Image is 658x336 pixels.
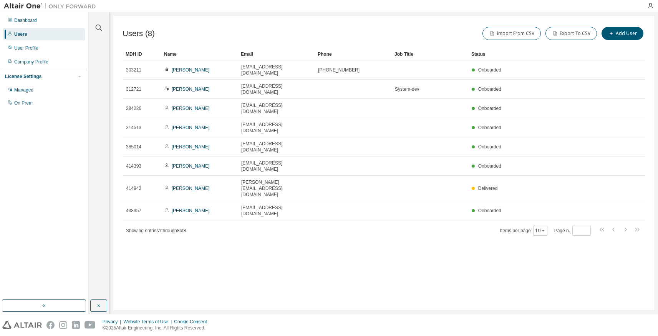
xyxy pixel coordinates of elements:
img: altair_logo.svg [2,321,42,329]
span: Delivered [478,186,498,191]
img: Altair One [4,2,100,10]
div: MDH ID [126,48,158,60]
span: Onboarded [478,208,501,213]
div: Job Title [394,48,465,60]
span: [EMAIL_ADDRESS][DOMAIN_NAME] [241,64,311,76]
div: Users [14,31,27,37]
span: Onboarded [478,144,501,150]
span: 385014 [126,144,141,150]
span: 312721 [126,86,141,92]
div: Company Profile [14,59,48,65]
div: Cookie Consent [174,319,211,325]
span: Showing entries 1 through 8 of 8 [126,228,186,233]
div: Privacy [103,319,123,325]
span: Items per page [500,226,547,236]
div: License Settings [5,73,41,80]
span: [EMAIL_ADDRESS][DOMAIN_NAME] [241,141,311,153]
span: 314513 [126,125,141,131]
span: [EMAIL_ADDRESS][DOMAIN_NAME] [241,83,311,95]
span: [EMAIL_ADDRESS][DOMAIN_NAME] [241,102,311,115]
span: [EMAIL_ADDRESS][DOMAIN_NAME] [241,121,311,134]
p: © 2025 Altair Engineering, Inc. All Rights Reserved. [103,325,212,331]
span: 284226 [126,105,141,111]
a: [PERSON_NAME] [172,106,210,111]
span: [PERSON_NAME][EMAIL_ADDRESS][DOMAIN_NAME] [241,179,311,198]
span: [EMAIL_ADDRESS][DOMAIN_NAME] [241,160,311,172]
a: [PERSON_NAME] [172,86,210,92]
a: [PERSON_NAME] [172,67,210,73]
img: facebook.svg [46,321,55,329]
button: Add User [602,27,643,40]
span: 414942 [126,185,141,191]
div: Status [471,48,605,60]
span: 303211 [126,67,141,73]
img: youtube.svg [85,321,96,329]
button: Export To CSV [545,27,597,40]
div: Name [164,48,235,60]
span: Users (8) [123,29,155,38]
span: 438357 [126,208,141,214]
span: [PHONE_NUMBER] [318,67,360,73]
img: instagram.svg [59,321,67,329]
a: [PERSON_NAME] [172,208,210,213]
span: Onboarded [478,163,501,169]
div: Email [241,48,312,60]
img: linkedin.svg [72,321,80,329]
a: [PERSON_NAME] [172,125,210,130]
span: Onboarded [478,106,501,111]
button: Import From CSV [482,27,541,40]
div: Website Terms of Use [123,319,174,325]
a: [PERSON_NAME] [172,163,210,169]
a: [PERSON_NAME] [172,186,210,191]
button: 10 [535,228,545,234]
span: [EMAIL_ADDRESS][DOMAIN_NAME] [241,205,311,217]
div: On Prem [14,100,33,106]
span: System-dev [395,86,419,92]
span: Page n. [554,226,591,236]
a: [PERSON_NAME] [172,144,210,150]
span: Onboarded [478,125,501,130]
div: Phone [318,48,388,60]
div: Managed [14,87,33,93]
span: Onboarded [478,67,501,73]
span: 414393 [126,163,141,169]
div: User Profile [14,45,38,51]
span: Onboarded [478,86,501,92]
div: Dashboard [14,17,37,23]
